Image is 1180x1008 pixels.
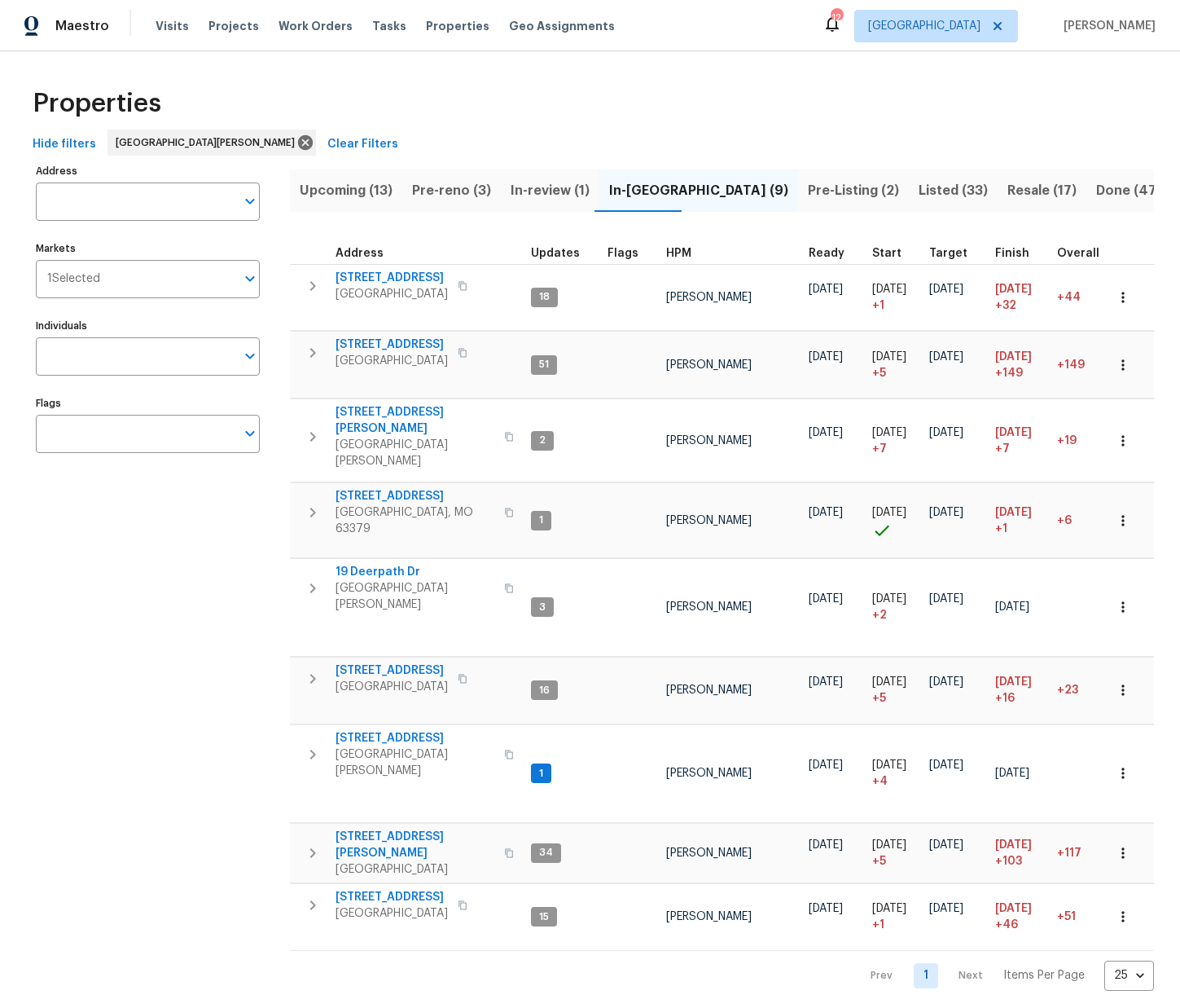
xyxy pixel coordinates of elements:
[1051,264,1121,331] td: 44 day(s) past target finish date
[872,839,906,851] span: [DATE]
[866,332,923,398] td: Project started 5 days late
[509,18,615,34] span: Geo Assignments
[533,767,550,781] span: 1
[995,441,1010,457] span: +7
[872,917,884,933] span: + 1
[1057,18,1156,34] span: [PERSON_NAME]
[666,847,752,859] span: [PERSON_NAME]
[872,759,906,771] span: [DATE]
[872,248,901,259] span: Start
[868,18,980,34] span: [GEOGRAPHIC_DATA]
[609,179,788,202] span: In-[GEOGRAPHIC_DATA] (9)
[989,657,1051,724] td: Scheduled to finish 16 day(s) late
[666,435,752,447] span: [PERSON_NAME]
[872,690,886,706] span: + 5
[336,730,494,746] span: [STREET_ADDRESS]
[995,507,1032,518] span: [DATE]
[533,601,552,614] span: 3
[1051,483,1121,558] td: 6 day(s) past target finish date
[36,398,260,408] label: Flags
[666,768,752,779] span: [PERSON_NAME]
[26,130,103,160] button: Hide filters
[872,903,906,914] span: [DATE]
[533,358,555,372] span: 51
[116,134,301,151] span: [GEOGRAPHIC_DATA][PERSON_NAME]
[929,248,982,259] div: Target renovation project end date
[208,18,259,34] span: Projects
[336,437,494,469] span: [GEOGRAPHIC_DATA][PERSON_NAME]
[855,961,1154,991] nav: Pagination Navigation
[995,768,1029,779] span: [DATE]
[919,179,988,202] span: Listed (33)
[995,284,1032,295] span: [DATE]
[989,264,1051,331] td: Scheduled to finish 32 day(s) late
[989,823,1051,883] td: Scheduled to finish 103 day(s) late
[156,18,189,34] span: Visits
[666,515,752,526] span: [PERSON_NAME]
[872,853,886,869] span: + 5
[872,441,887,457] span: + 7
[666,292,752,303] span: [PERSON_NAME]
[36,244,260,253] label: Markets
[336,270,448,286] span: [STREET_ADDRESS]
[336,679,448,695] span: [GEOGRAPHIC_DATA]
[872,593,906,605] span: [DATE]
[872,297,884,314] span: + 1
[533,910,555,924] span: 15
[336,404,494,437] span: [STREET_ADDRESS][PERSON_NAME]
[336,353,448,369] span: [GEOGRAPHIC_DATA]
[995,853,1022,869] span: +103
[866,823,923,883] td: Project started 5 days late
[239,422,261,445] button: Open
[1057,292,1081,303] span: +44
[989,399,1051,482] td: Scheduled to finish 7 day(s) late
[929,351,963,363] span: [DATE]
[872,351,906,363] span: [DATE]
[866,264,923,331] td: Project started 1 days late
[533,434,552,447] span: 2
[336,564,494,580] span: 19 Deerpath Dr
[107,130,316,156] div: [GEOGRAPHIC_DATA][PERSON_NAME]
[995,601,1029,613] span: [DATE]
[1051,332,1121,398] td: 149 day(s) past target finish date
[929,507,963,518] span: [DATE]
[1057,248,1114,259] div: Days past target finish date
[336,504,494,537] span: [GEOGRAPHIC_DATA], MO 63379
[929,593,963,605] span: [DATE]
[239,267,261,290] button: Open
[531,248,580,259] span: Updates
[995,351,1032,363] span: [DATE]
[809,676,843,688] span: [DATE]
[1057,435,1077,447] span: +19
[995,297,1016,314] span: +32
[511,179,590,202] span: In-review (1)
[372,20,406,32] span: Tasks
[929,759,963,771] span: [DATE]
[300,179,393,202] span: Upcoming (13)
[914,963,938,988] a: Goto page 1
[336,248,384,259] span: Address
[1057,515,1072,526] span: +6
[866,883,923,950] td: Project started 1 days late
[321,130,405,160] button: Clear Filters
[995,839,1032,851] span: [DATE]
[809,284,843,295] span: [DATE]
[1051,657,1121,724] td: 23 day(s) past target finish date
[929,903,963,914] span: [DATE]
[1051,399,1121,482] td: 19 day(s) past target finish date
[336,829,494,861] span: [STREET_ADDRESS][PERSON_NAME]
[995,521,1007,537] span: +1
[872,284,906,295] span: [DATE]
[995,690,1015,706] span: +16
[666,601,752,613] span: [PERSON_NAME]
[239,190,261,213] button: Open
[327,134,398,155] span: Clear Filters
[1104,954,1154,997] div: 25
[1057,684,1078,696] span: +23
[336,488,494,504] span: [STREET_ADDRESS]
[1057,847,1081,859] span: +117
[336,905,448,922] span: [GEOGRAPHIC_DATA]
[989,883,1051,950] td: Scheduled to finish 46 day(s) late
[1007,179,1077,202] span: Resale (17)
[872,248,916,259] div: Actual renovation start date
